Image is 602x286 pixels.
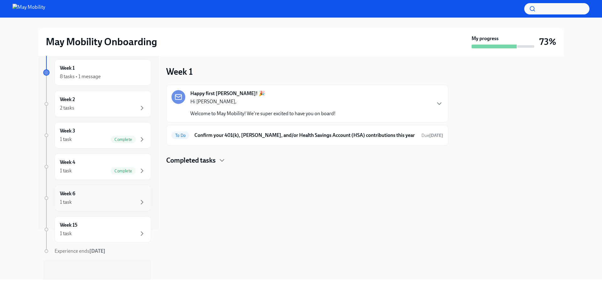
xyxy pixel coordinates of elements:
h6: Week 15 [60,222,77,229]
span: Due [421,133,443,138]
h6: Week 3 [60,127,75,134]
h3: Week 1 [166,66,193,77]
p: Welcome to May Mobility! We're super excited to have you on board! [190,110,335,117]
div: 2 tasks [60,105,74,111]
a: Week 18 tasks • 1 message [43,59,151,86]
p: Hi [PERSON_NAME], [190,98,335,105]
h3: 73% [539,36,556,47]
span: Complete [111,137,136,142]
h6: Week 1 [60,65,75,72]
a: Week 61 task [43,185,151,211]
a: Week 41 taskComplete [43,154,151,180]
div: 1 task [60,167,72,174]
a: To DoConfirm your 401(k), [PERSON_NAME], and/or Health Savings Account (HSA) contributions this y... [172,130,443,140]
h4: Completed tasks [166,156,216,165]
span: To Do [172,133,189,138]
h6: Week 2 [60,96,75,103]
a: Week 151 task [43,216,151,243]
h6: Week 4 [60,159,75,166]
strong: [DATE] [89,248,105,254]
div: 1 task [60,199,72,206]
span: Complete [111,169,136,173]
div: 1 task [60,230,72,237]
h6: Week 6 [60,190,75,197]
span: Experience ends [55,248,105,254]
h6: Confirm your 401(k), [PERSON_NAME], and/or Health Savings Account (HSA) contributions this year [194,132,416,139]
strong: [DATE] [429,133,443,138]
strong: My progress [472,35,499,42]
h2: May Mobility Onboarding [46,35,157,48]
div: Completed tasks [166,156,448,165]
span: September 8th, 2025 09:00 [421,132,443,138]
div: 1 task [60,136,72,143]
a: Week 31 taskComplete [43,122,151,148]
a: Week 22 tasks [43,91,151,117]
strong: Happy first [PERSON_NAME]! 🎉 [190,90,265,97]
img: May Mobility [13,4,45,14]
div: 8 tasks • 1 message [60,73,101,80]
